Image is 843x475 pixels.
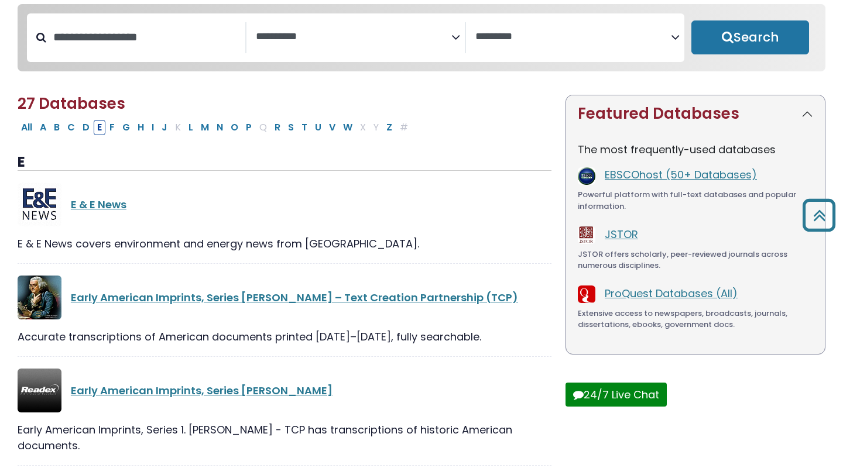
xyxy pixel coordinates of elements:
div: E & E News covers environment and energy news from [GEOGRAPHIC_DATA]. [18,236,551,252]
button: Filter Results C [64,120,78,135]
button: Featured Databases [566,95,825,132]
a: Back to Top [798,204,840,226]
a: Early American Imprints, Series [PERSON_NAME] – Text Creation Partnership (TCP) [71,290,518,305]
button: Filter Results A [36,120,50,135]
button: Filter Results S [285,120,297,135]
div: Alpha-list to filter by first letter of database name [18,119,413,134]
button: Filter Results N [213,120,227,135]
div: Powerful platform with full-text databases and popular information. [578,189,813,212]
button: Filter Results M [197,120,213,135]
button: Submit for Search Results [691,20,809,54]
div: Accurate transcriptions of American documents printed [DATE]–[DATE], fully searchable. [18,329,551,345]
a: JSTOR [605,227,638,242]
button: Filter Results V [325,120,339,135]
button: Filter Results R [271,120,284,135]
a: E & E News [71,197,126,212]
button: Filter Results B [50,120,63,135]
button: Filter Results U [311,120,325,135]
button: Filter Results L [185,120,197,135]
button: Filter Results F [106,120,118,135]
div: Early American Imprints, Series 1. [PERSON_NAME] - TCP has transcriptions of historic American do... [18,422,551,453]
button: Filter Results E [94,120,105,135]
textarea: Search [475,31,671,43]
h3: E [18,154,551,171]
input: Search database by title or keyword [46,27,245,47]
div: JSTOR offers scholarly, peer-reviewed journals across numerous disciplines. [578,249,813,271]
button: Filter Results P [242,120,255,135]
div: Extensive access to newspapers, broadcasts, journals, dissertations, ebooks, government docs. [578,308,813,331]
textarea: Search [256,31,451,43]
button: Filter Results G [119,120,133,135]
button: Filter Results H [134,120,148,135]
button: Filter Results J [158,120,171,135]
span: 27 Databases [18,93,125,114]
a: EBSCOhost (50+ Databases) [605,167,757,182]
a: ProQuest Databases (All) [605,286,738,301]
p: The most frequently-used databases [578,142,813,157]
button: Filter Results O [227,120,242,135]
button: All [18,120,36,135]
button: Filter Results D [79,120,93,135]
button: Filter Results I [148,120,157,135]
button: Filter Results Z [383,120,396,135]
button: Filter Results W [340,120,356,135]
button: 24/7 Live Chat [566,383,667,407]
nav: Search filters [18,4,825,72]
button: Filter Results T [298,120,311,135]
a: Early American Imprints, Series [PERSON_NAME] [71,383,333,398]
